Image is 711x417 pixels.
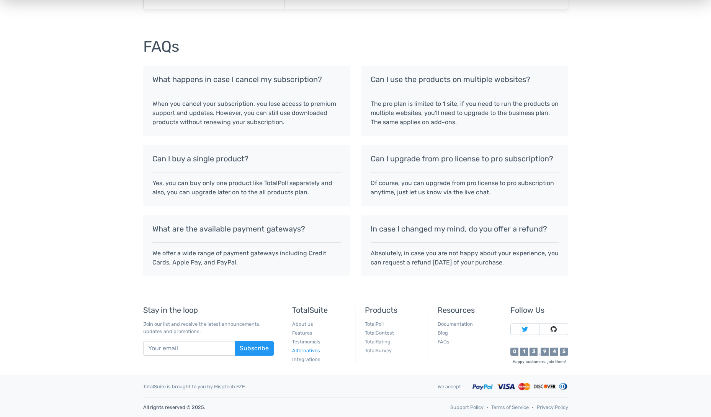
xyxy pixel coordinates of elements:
div: TotalSuite is brought to you by MisqTech FZE. [137,383,432,390]
div: 3 [530,348,538,356]
span: ‐ [487,404,488,411]
h5: Follow Us [510,306,568,314]
input: Your email [143,341,235,356]
div: 1 [520,348,528,356]
div: We accept [432,383,467,390]
h5: Can I upgrade from pro license to pro subscription? [371,154,559,163]
div: 0 [510,348,518,356]
img: Accepted payment methods [472,382,568,391]
p: All rights reserved © 2025. [143,404,350,411]
h5: TotalSuite [292,306,350,314]
img: Follow TotalSuite on Twitter [522,326,528,332]
h5: Stay in the loop [143,306,274,314]
h5: In case I changed my mind, do you offer a refund? [371,225,559,233]
img: Follow TotalSuite on Github [551,326,557,332]
a: TotalRating [365,339,391,345]
p: The pro plan is limited to 1 site, if you need to run the products on multiple websites, you'll n... [371,99,559,127]
div: , [538,351,541,356]
a: Support Policy [450,404,484,411]
p: We offer a wide range of payment gateways including Credit Cards, Apple Pay, and PayPal. [152,249,341,267]
div: 4 [550,348,558,356]
a: Features [292,330,312,336]
button: Subscribe [235,341,274,356]
a: FAQs [438,339,449,345]
span: ‐ [532,404,533,411]
a: Testimonials [292,339,320,345]
a: Blog [438,330,448,336]
h5: Resources [438,306,495,314]
a: TotalSurvey [365,348,392,353]
a: TotalContest [365,330,394,336]
p: Yes, you can buy only one product like TotalPoll separately and also, you can upgrade later on to... [152,179,341,197]
h5: Products [365,306,422,314]
h5: Can I buy a single product? [152,154,341,163]
p: Absolutely, in case you are not happy about your experience, you can request a refund [DATE] of y... [371,249,559,267]
p: Join our list and receive the latest announcements, updates and promotions. [143,320,274,335]
a: Integrations [292,356,320,362]
h1: FAQs [143,38,568,55]
p: Of course, you can upgrade from pro license to pro subscription anytime, just let us know via the... [371,179,559,197]
h5: Can I use the products on multiple websites? [371,75,559,84]
h5: What are the available payment gateways? [152,225,341,233]
a: Alternatives [292,348,320,353]
p: When you cancel your subscription, you lose access to premium support and updates. However, you c... [152,99,341,127]
a: TotalPoll [365,321,384,327]
a: Privacy Policy [537,404,568,411]
a: Terms of Service [491,404,529,411]
div: Happy customers, join them! [510,359,568,364]
div: 5 [560,348,568,356]
h5: What happens in case I cancel my subscription? [152,75,341,84]
div: 9 [541,348,549,356]
a: Documentation [438,321,473,327]
a: About us [292,321,313,327]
